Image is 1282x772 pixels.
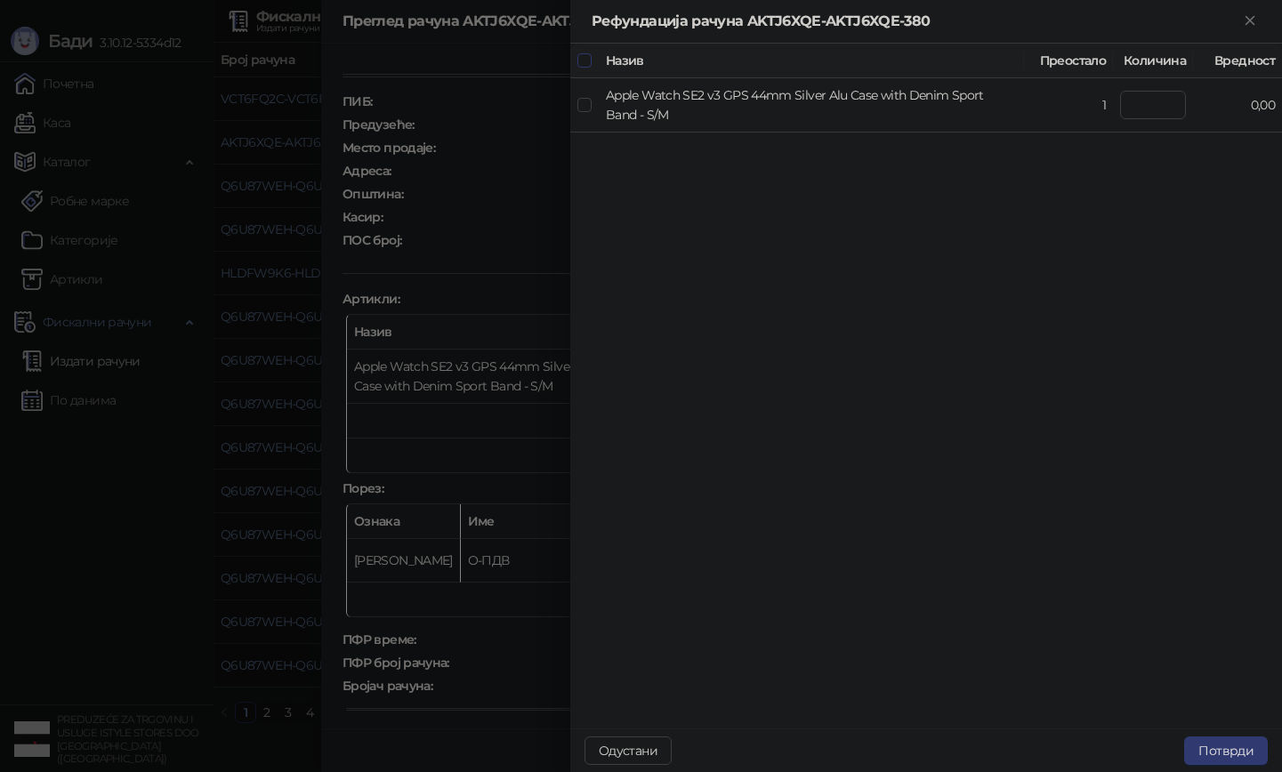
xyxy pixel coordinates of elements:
[1024,78,1113,133] td: 1
[585,736,672,765] button: Одустани
[1193,44,1282,78] th: Вредност
[1184,736,1268,765] button: Потврди
[1239,11,1261,32] button: Close
[599,44,1024,78] th: Назив
[1193,78,1282,133] td: 0,00
[592,11,1239,32] div: Рефундација рачуна AKTJ6XQE-AKTJ6XQE-380
[1113,44,1193,78] th: Количина
[599,78,1024,133] td: Apple Watch SE2 v3 GPS 44mm Silver Alu Case with Denim Sport Band - S/M
[1024,44,1113,78] th: Преостало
